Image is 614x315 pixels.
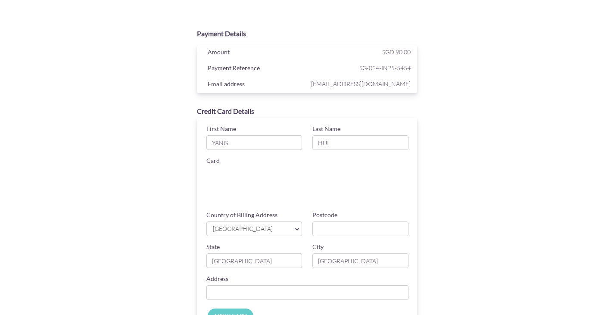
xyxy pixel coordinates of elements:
div: Amount [201,47,309,59]
iframe: Secure card expiration date input frame [206,192,304,207]
label: Address [206,274,228,283]
label: Card [206,156,220,165]
span: SGD 90.00 [382,48,411,56]
div: Payment Details [197,29,418,39]
span: SG-024-IN25-5454 [309,62,411,73]
label: State [206,243,220,251]
label: City [312,243,324,251]
label: First Name [206,125,236,133]
span: [GEOGRAPHIC_DATA] [212,225,288,234]
a: [GEOGRAPHIC_DATA] [206,221,302,236]
iframe: Secure card number input frame [206,167,410,183]
label: Postcode [312,211,337,219]
label: Last Name [312,125,340,133]
div: Email address [201,78,309,91]
div: Credit Card Details [197,106,418,116]
div: Payment Reference [201,62,309,75]
span: [EMAIL_ADDRESS][DOMAIN_NAME] [309,78,411,89]
iframe: Secure card security code input frame [314,192,412,207]
label: Country of Billing Address [206,211,277,219]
